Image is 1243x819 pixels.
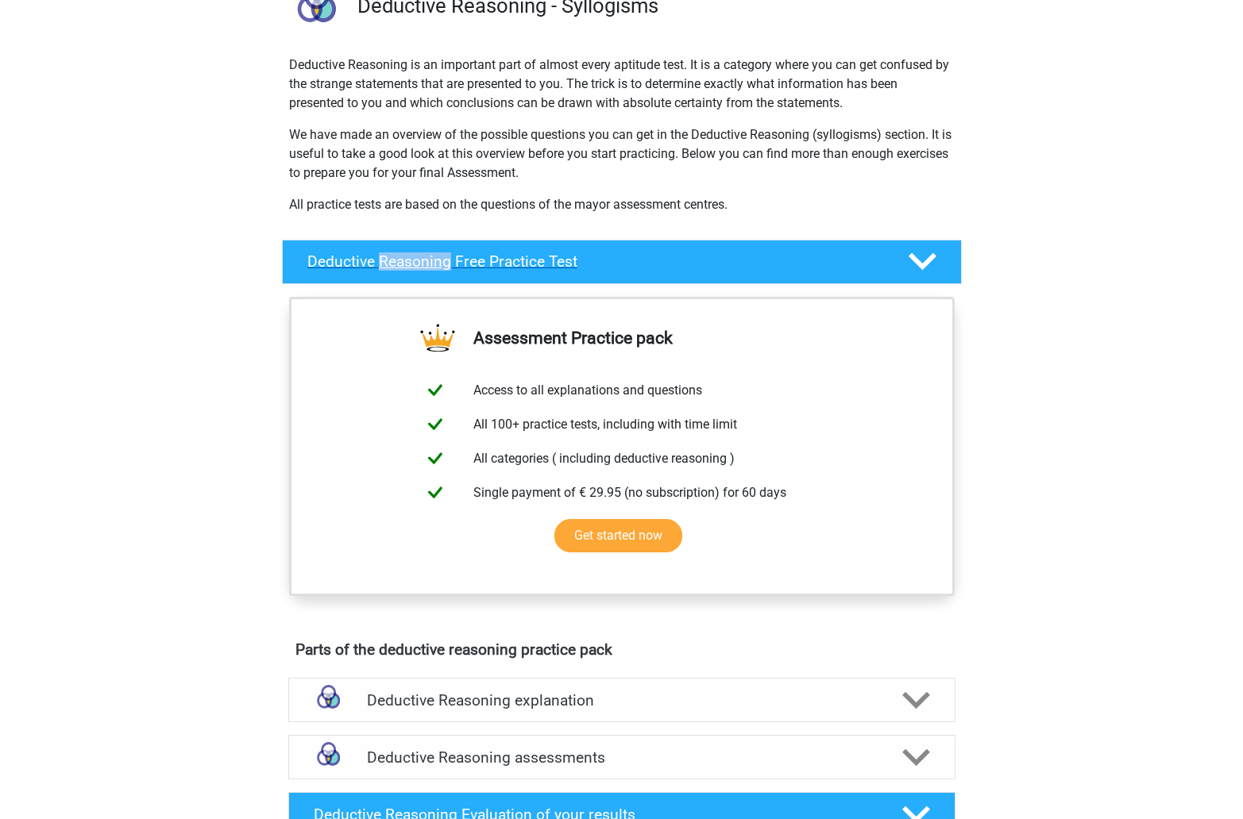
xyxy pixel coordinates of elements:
[308,680,349,721] img: deductive reasoning explanations
[367,691,877,709] h4: Deductive Reasoning explanation
[276,240,968,284] a: Deductive Reasoning Free Practice Test
[554,519,682,552] a: Get started now
[282,678,962,722] a: explanations Deductive Reasoning explanation
[295,640,948,659] h4: Parts of the deductive reasoning practice pack
[307,252,882,271] h4: Deductive Reasoning Free Practice Test
[308,737,349,778] img: deductive reasoning assessments
[289,195,955,214] p: All practice tests are based on the questions of the mayor assessment centres.
[289,56,955,113] p: Deductive Reasoning is an important part of almost every aptitude test. It is a category where yo...
[282,735,962,779] a: assessments Deductive Reasoning assessments
[289,125,955,183] p: We have made an overview of the possible questions you can get in the Deductive Reasoning (syllog...
[367,748,877,767] h4: Deductive Reasoning assessments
